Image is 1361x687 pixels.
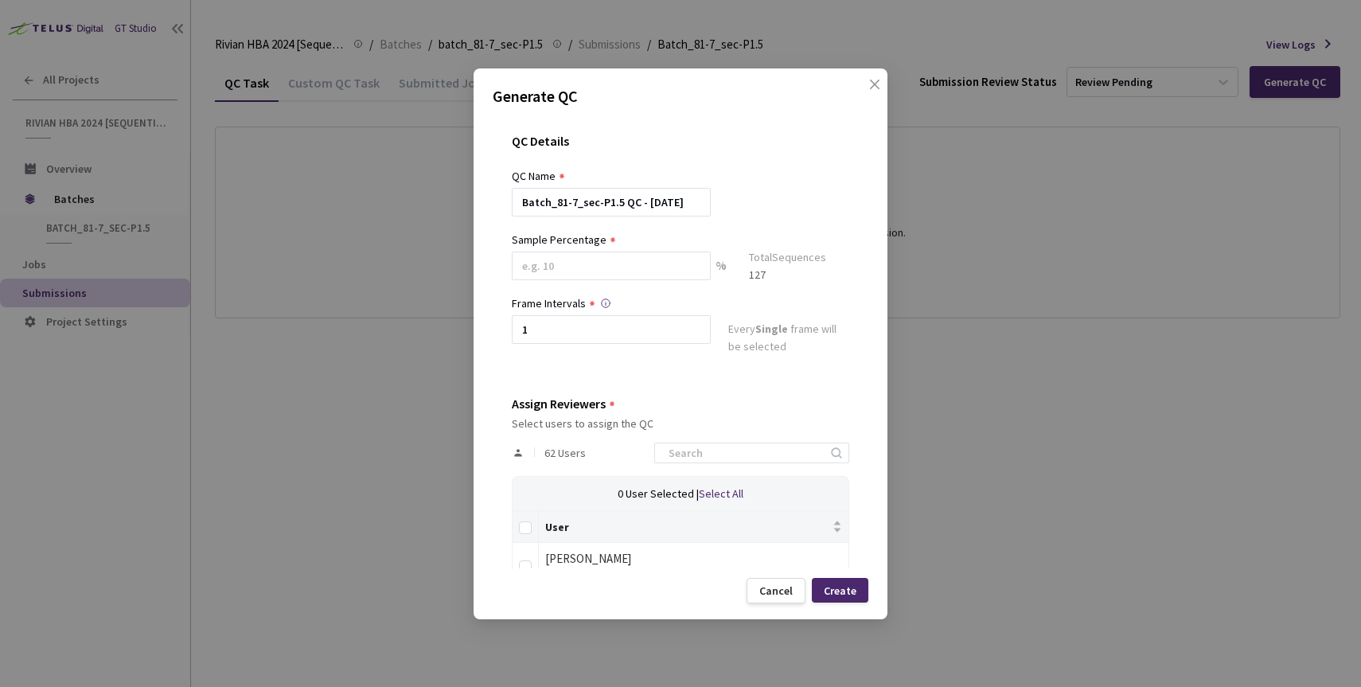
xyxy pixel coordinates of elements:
[824,584,856,596] div: Create
[618,486,699,501] span: 0 User Selected |
[749,248,826,266] div: Total Sequences
[512,231,606,248] div: Sample Percentage
[699,486,743,501] span: Select All
[512,396,606,411] div: Assign Reviewers
[759,584,793,597] div: Cancel
[512,295,586,312] div: Frame Intervals
[512,315,711,344] input: Enter frame interval
[493,84,868,108] p: Generate QC
[868,78,881,123] span: close
[545,568,842,579] div: [EMAIL_ADDRESS][DOMAIN_NAME]
[545,520,829,533] span: User
[545,549,842,568] div: [PERSON_NAME]
[539,511,849,543] th: User
[544,447,586,459] span: 62 Users
[852,78,878,103] button: Close
[512,167,556,185] div: QC Name
[512,134,849,167] div: QC Details
[728,320,849,358] div: Every frame will be selected
[749,266,826,283] div: 127
[512,252,711,280] input: e.g. 10
[711,252,731,295] div: %
[659,443,829,463] input: Search
[755,322,788,336] strong: Single
[512,417,849,430] div: Select users to assign the QC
